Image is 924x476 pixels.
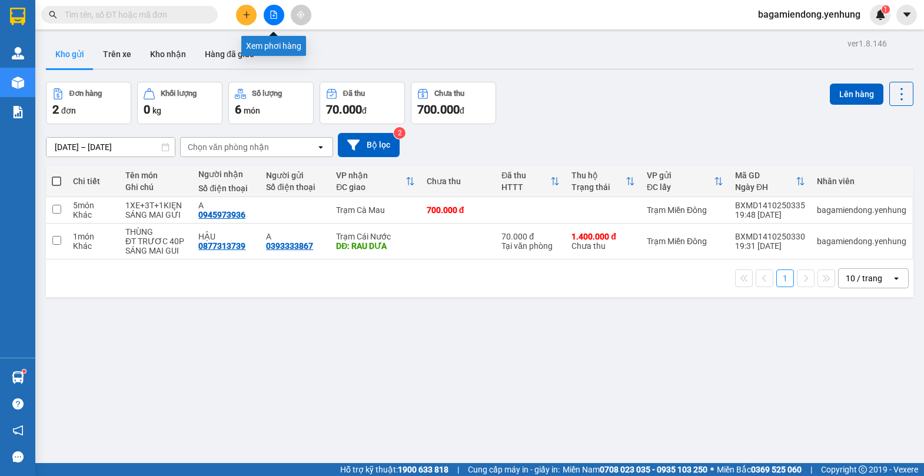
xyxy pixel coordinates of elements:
[710,467,714,472] span: ⚪️
[10,8,25,25] img: logo-vxr
[571,232,635,251] div: Chưa thu
[647,205,723,215] div: Trạm Miền Đông
[398,465,448,474] strong: 1900 633 818
[10,11,28,24] span: Gửi:
[297,11,305,19] span: aim
[460,106,464,115] span: đ
[241,36,306,56] div: Xem phơi hàng
[46,82,131,124] button: Đơn hàng2đơn
[434,89,464,98] div: Chưa thu
[10,10,88,38] div: Trạm Miền Đông
[417,102,460,116] span: 700.000
[97,52,179,69] div: 0945973936
[198,169,254,179] div: Người nhận
[336,241,415,251] div: DĐ: RAU DƯA
[73,241,114,251] div: Khác
[320,82,405,124] button: Đã thu70.000đ
[571,171,626,180] div: Thu hộ
[883,5,888,14] span: 1
[751,465,802,474] strong: 0369 525 060
[892,274,901,283] svg: open
[468,463,560,476] span: Cung cấp máy in - giấy in:
[188,141,269,153] div: Chọn văn phòng nhận
[97,38,179,52] div: A
[144,102,150,116] span: 0
[749,7,870,22] span: bagamiendong.yenhung
[73,232,114,241] div: 1 món
[125,237,187,255] div: ĐT TRƯƠC 40P SÁNG MAI GUI
[61,106,76,115] span: đơn
[198,241,245,251] div: 0877313739
[69,89,102,98] div: Đơn hàng
[571,232,635,241] div: 1.400.000 đ
[336,171,406,180] div: VP nhận
[896,5,917,25] button: caret-down
[501,241,560,251] div: Tại văn phòng
[817,177,906,186] div: Nhân viên
[73,201,114,210] div: 5 món
[46,138,175,157] input: Select a date range.
[427,177,490,186] div: Chưa thu
[735,201,805,210] div: BXMD1410250335
[411,82,496,124] button: Chưa thu700.000đ
[94,40,141,68] button: Trên xe
[735,232,805,241] div: BXMD1410250330
[52,102,59,116] span: 2
[266,232,324,241] div: A
[12,106,24,118] img: solution-icon
[810,463,812,476] span: |
[600,465,707,474] strong: 0708 023 035 - 0935 103 250
[735,210,805,219] div: 19:48 [DATE]
[97,10,179,38] div: Trạm Cà Mau
[336,182,406,192] div: ĐC giao
[198,184,254,193] div: Số điện thoại
[846,272,882,284] div: 10 / trang
[647,171,714,180] div: VP gửi
[12,398,24,410] span: question-circle
[501,182,550,192] div: HTTT
[141,40,195,68] button: Kho nhận
[902,9,912,20] span: caret-down
[266,241,313,251] div: 0393333867
[12,47,24,59] img: warehouse-icon
[859,465,867,474] span: copyright
[641,166,729,197] th: Toggle SortBy
[847,37,887,50] div: ver 1.8.146
[125,171,187,180] div: Tên món
[729,166,811,197] th: Toggle SortBy
[735,182,796,192] div: Ngày ĐH
[343,89,365,98] div: Đã thu
[198,201,254,210] div: A
[161,89,197,98] div: Khối lượng
[65,8,204,21] input: Tìm tên, số ĐT hoặc mã đơn
[882,5,890,14] sup: 1
[152,106,161,115] span: kg
[316,142,325,152] svg: open
[125,210,187,219] div: SÁNG MAI GỬI
[875,9,886,20] img: icon-new-feature
[336,205,415,215] div: Trạm Cà Mau
[95,79,111,91] span: CC :
[12,371,24,384] img: warehouse-icon
[242,11,251,19] span: plus
[97,11,125,24] span: Nhận:
[817,205,906,215] div: bagamiendong.yenhung
[776,269,794,287] button: 1
[73,177,114,186] div: Chi tiết
[647,182,714,192] div: ĐC lấy
[735,171,796,180] div: Mã GD
[125,182,187,192] div: Ghi chú
[46,40,94,68] button: Kho gửi
[817,237,906,246] div: bagamiendong.yenhung
[830,84,883,105] button: Lên hàng
[49,11,57,19] span: search
[566,166,641,197] th: Toggle SortBy
[12,451,24,462] span: message
[12,76,24,89] img: warehouse-icon
[501,171,550,180] div: Đã thu
[22,370,26,373] sup: 1
[362,106,367,115] span: đ
[252,89,282,98] div: Số lượng
[291,5,311,25] button: aim
[427,205,490,215] div: 700.000 đ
